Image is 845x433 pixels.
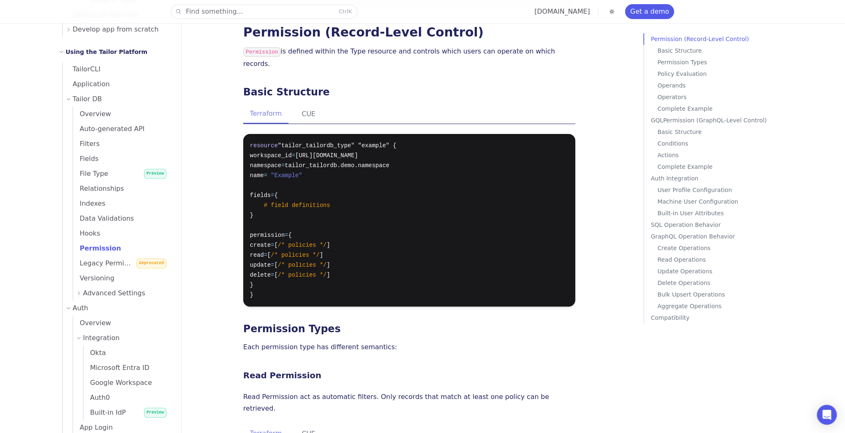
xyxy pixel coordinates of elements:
[271,172,302,179] span: "Example"
[657,196,793,207] a: Machine User Configuration
[651,312,793,324] a: Compatibility
[83,394,110,401] span: Auth0
[73,229,100,237] span: Hooks
[295,152,358,159] span: [URL][DOMAIN_NAME]
[73,302,88,314] span: Auth
[73,181,171,196] a: Relationships
[657,91,793,103] a: Operators
[83,332,120,344] span: Integration
[63,80,110,88] span: Application
[271,242,274,248] span: =
[73,136,171,151] a: Filters
[657,161,793,173] p: Complete Example
[63,62,171,77] a: TailorCLI
[73,155,98,163] span: Fields
[657,289,793,300] p: Bulk Upsert Operations
[73,241,171,256] a: Permission
[264,202,330,209] span: # field definitions
[817,405,837,425] div: Open Intercom Messenger
[657,45,793,56] a: Basic Structure
[250,152,292,159] span: workspace_id
[250,262,271,268] span: update
[250,142,278,149] span: resource
[83,379,152,387] span: Google Workspace
[73,93,102,105] span: Tailor DB
[63,65,100,73] span: TailorCLI
[83,287,145,299] span: Advanced Settings
[83,409,126,416] span: Built-in IdP
[264,252,267,258] span: =
[73,140,100,148] span: Filters
[267,252,271,258] span: [
[320,252,323,258] span: ]
[657,254,793,265] a: Read Operations
[327,262,330,268] span: ]
[274,272,278,278] span: [
[83,405,171,420] a: Built-in IdPPreview
[73,24,159,35] span: Develop app from scratch
[657,56,793,68] a: Permission Types
[73,196,171,211] a: Indexes
[278,142,396,149] span: "tailor_tailordb_type" "example" {
[657,80,793,91] p: Operands
[288,232,291,238] span: {
[339,8,348,15] kbd: Ctrl
[243,86,330,98] a: Basic Structure
[250,242,271,248] span: create
[250,192,271,199] span: fields
[651,231,793,242] a: GraphQL Operation Behavior
[657,138,793,149] p: Conditions
[243,391,575,414] p: Read Permission act as automatic filters. Only records that match at least one policy can be retr...
[83,390,171,405] a: Auth0
[73,274,115,282] span: Versioning
[657,265,793,277] a: Update Operations
[657,184,793,196] p: User Profile Configuration
[250,162,281,169] span: namespace
[243,25,484,39] a: Permission (Record-Level Control)
[327,272,330,278] span: ]
[73,256,171,271] a: Legacy PermissionDeprecated
[327,242,330,248] span: ]
[657,126,793,138] a: Basic Structure
[144,408,166,418] span: Preview
[651,33,793,45] a: Permission (Record-Level Control)
[243,370,575,381] h4: Read Permission
[243,323,341,335] a: Permission Types
[73,211,171,226] a: Data Validations
[73,316,171,331] a: Overview
[295,105,322,124] button: CUE
[171,5,357,18] button: Find something...CtrlK
[73,423,113,431] span: App Login
[657,277,793,289] a: Delete Operations
[250,282,253,288] span: }
[278,272,327,278] span: /* policies */
[651,114,793,126] a: GQLPermission (GraphQL-Level Control)
[250,232,285,238] span: permission
[73,226,171,241] a: Hooks
[83,349,106,357] span: Okta
[278,262,327,268] span: /* policies */
[144,169,166,179] span: Preview
[83,360,171,375] a: Microsoft Entra ID
[66,47,147,57] h2: Using the Tailor Platform
[651,219,793,231] a: SQL Operation Behavior
[274,262,278,268] span: [
[657,103,793,114] a: Complete Example
[274,192,278,199] span: {
[73,185,124,192] span: Relationships
[271,272,274,278] span: =
[657,207,793,219] p: Built-in User Attributes
[73,166,171,181] a: File TypePreview
[657,300,793,312] a: Aggregate Operations
[73,319,111,327] span: Overview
